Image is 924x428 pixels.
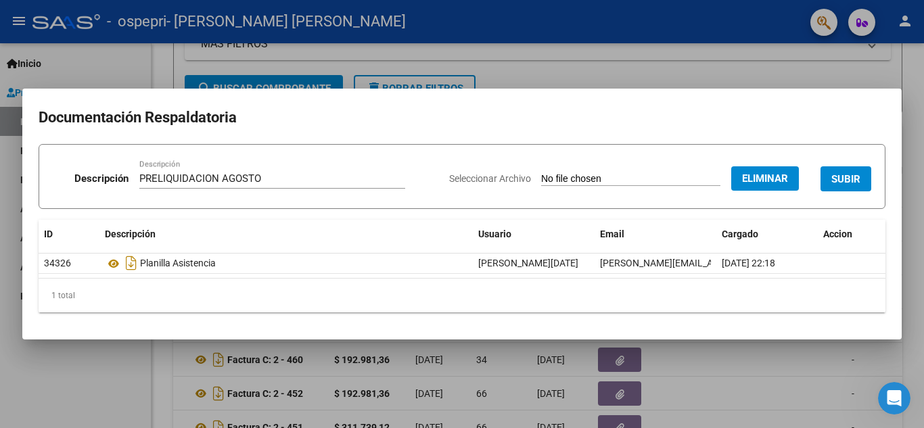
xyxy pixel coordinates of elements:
div: Planilla Asistencia [105,252,467,274]
datatable-header-cell: ID [39,220,99,249]
span: Descripción [105,229,156,239]
span: 34326 [44,258,71,268]
span: [PERSON_NAME][EMAIL_ADDRESS][DOMAIN_NAME] [600,258,823,268]
span: Accion [823,229,852,239]
span: [DATE] 22:18 [722,258,775,268]
span: Cargado [722,229,758,239]
i: Descargar documento [122,252,140,274]
span: Usuario [478,229,511,239]
span: ID [44,229,53,239]
h2: Documentación Respaldatoria [39,105,885,130]
span: Email [600,229,624,239]
p: Descripción [74,171,129,187]
span: Seleccionar Archivo [449,173,531,184]
button: SUBIR [821,166,871,191]
span: Eliminar [742,172,788,185]
button: Eliminar [731,166,799,191]
datatable-header-cell: Descripción [99,220,473,249]
datatable-header-cell: Usuario [473,220,595,249]
datatable-header-cell: Accion [818,220,885,249]
iframe: Intercom live chat [878,382,910,414]
datatable-header-cell: Email [595,220,716,249]
div: 1 total [39,279,885,312]
span: SUBIR [831,173,860,185]
span: [PERSON_NAME][DATE] [478,258,578,268]
datatable-header-cell: Cargado [716,220,818,249]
